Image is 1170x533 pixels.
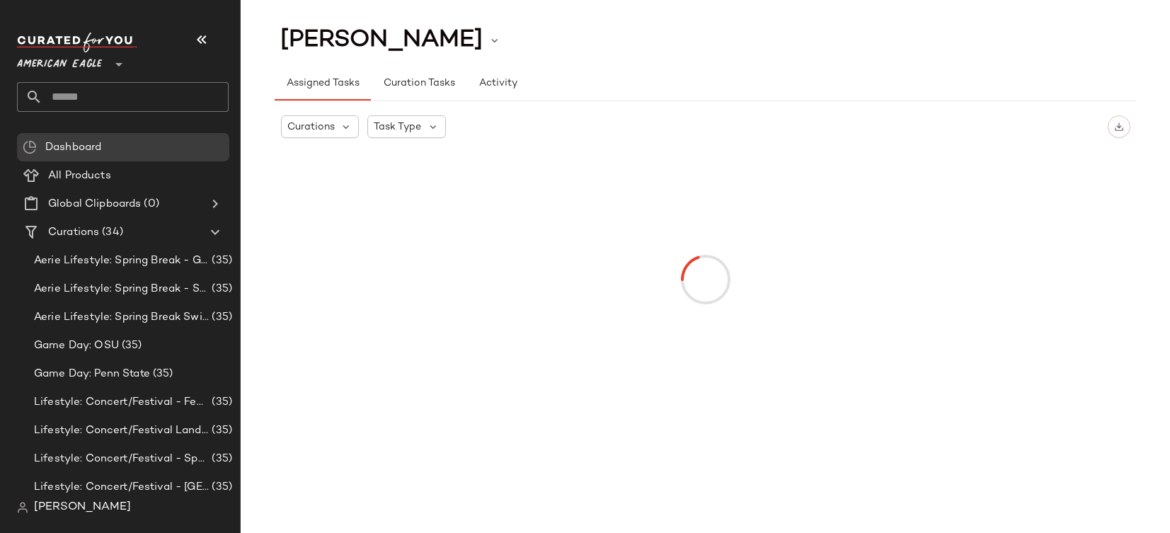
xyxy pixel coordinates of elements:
span: Activity [478,78,517,89]
span: (35) [209,309,232,326]
span: Lifestyle: Concert/Festival Landing Page [34,423,209,439]
img: cfy_white_logo.C9jOOHJF.svg [17,33,137,52]
span: (35) [209,281,232,297]
span: [PERSON_NAME] [34,499,131,516]
img: svg%3e [17,502,28,513]
span: Global Clipboards [48,196,141,212]
span: (35) [119,338,142,354]
img: svg%3e [23,140,37,154]
span: Lifestyle: Concert/Festival - Sporty [34,451,209,467]
span: (35) [209,479,232,495]
span: Aerie Lifestyle: Spring Break - Girly/Femme [34,253,209,269]
span: Lifestyle: Concert/Festival - Femme [34,394,209,411]
span: Curations [48,224,99,241]
span: Game Day: OSU [34,338,119,354]
span: (35) [209,423,232,439]
span: (0) [141,196,159,212]
span: Lifestyle: Concert/Festival - [GEOGRAPHIC_DATA] [34,479,209,495]
span: (35) [209,394,232,411]
span: (35) [150,366,173,382]
span: Curations [287,120,335,134]
span: Dashboard [45,139,101,156]
span: Aerie Lifestyle: Spring Break - Sporty [34,281,209,297]
span: Game Day: Penn State [34,366,150,382]
span: (35) [209,451,232,467]
span: Aerie Lifestyle: Spring Break Swimsuits Landing Page [34,309,209,326]
span: Task Type [374,120,421,134]
span: American Eagle [17,48,102,74]
img: svg%3e [1114,122,1124,132]
span: Curation Tasks [382,78,454,89]
span: [PERSON_NAME] [280,27,483,54]
span: (34) [99,224,123,241]
span: Assigned Tasks [286,78,360,89]
span: (35) [209,253,232,269]
span: All Products [48,168,111,184]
